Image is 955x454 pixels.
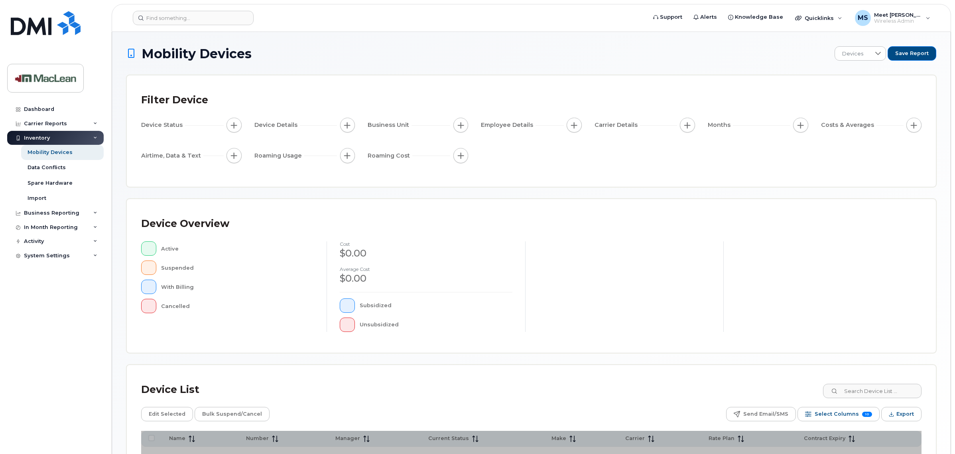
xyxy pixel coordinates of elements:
div: Filter Device [141,90,208,111]
h4: Average cost [340,266,512,272]
span: 10 [862,412,872,417]
span: Airtime, Data & Text [141,152,203,160]
span: Roaming Usage [254,152,304,160]
span: Export [896,408,914,420]
span: Mobility Devices [142,47,252,61]
span: Device Status [141,121,185,129]
span: Device Details [254,121,300,129]
div: Unsubsidized [360,318,512,332]
span: Business Unit [368,121,412,129]
span: Roaming Cost [368,152,412,160]
button: Bulk Suspend/Cancel [195,407,270,421]
button: Export [881,407,922,421]
div: With Billing [161,280,314,294]
span: Devices [835,47,870,61]
button: Send Email/SMS [726,407,796,421]
div: Suspended [161,261,314,275]
span: Costs & Averages [821,121,876,129]
h4: cost [340,241,512,247]
span: Months [708,121,733,129]
button: Edit Selected [141,407,193,421]
span: Employee Details [481,121,536,129]
span: Send Email/SMS [743,408,788,420]
input: Search Device List ... [823,384,922,398]
div: Active [161,241,314,256]
div: $0.00 [340,247,512,260]
span: Save Report [895,50,929,57]
div: $0.00 [340,272,512,285]
div: Device List [141,379,199,400]
button: Save Report [888,46,936,61]
span: Carrier Details [595,121,640,129]
div: Device Overview [141,213,229,234]
div: Cancelled [161,299,314,313]
span: Bulk Suspend/Cancel [202,408,262,420]
div: Subsidized [360,298,512,313]
span: Edit Selected [149,408,185,420]
span: Select Columns [815,408,859,420]
button: Select Columns 10 [797,407,880,421]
